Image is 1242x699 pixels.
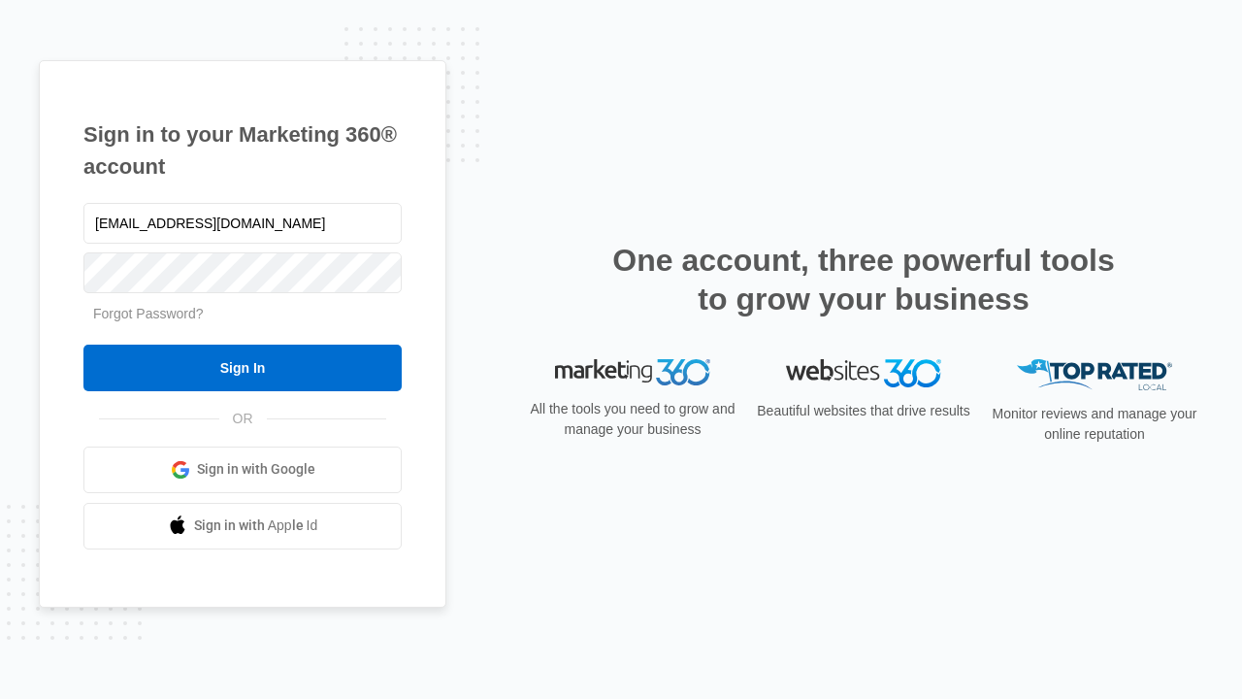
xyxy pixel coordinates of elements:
[93,306,204,321] a: Forgot Password?
[194,516,318,536] span: Sign in with Apple Id
[197,459,315,480] span: Sign in with Google
[986,404,1203,445] p: Monitor reviews and manage your online reputation
[1017,359,1172,391] img: Top Rated Local
[83,203,402,244] input: Email
[606,241,1121,318] h2: One account, three powerful tools to grow your business
[83,447,402,493] a: Sign in with Google
[83,118,402,183] h1: Sign in to your Marketing 360® account
[755,401,972,421] p: Beautiful websites that drive results
[555,359,710,386] img: Marketing 360
[786,359,941,387] img: Websites 360
[219,409,267,429] span: OR
[83,345,402,391] input: Sign In
[83,503,402,549] a: Sign in with Apple Id
[524,399,741,440] p: All the tools you need to grow and manage your business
